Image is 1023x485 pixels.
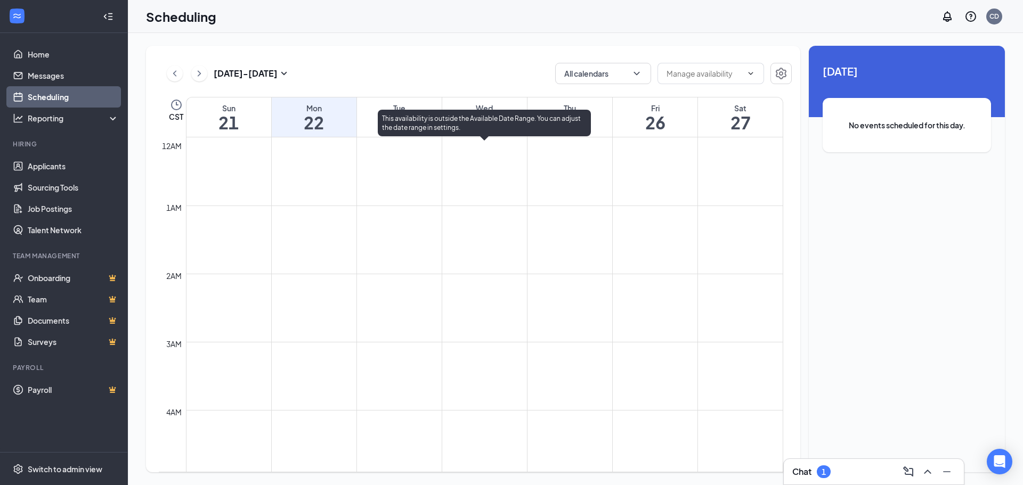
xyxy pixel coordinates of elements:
div: This availability is outside the Available Date Range. You can adjust the date range in settings. [378,110,591,136]
h1: 23 [357,113,442,131]
svg: QuestionInfo [964,10,977,23]
a: PayrollCrown [28,379,119,400]
svg: Clock [170,98,183,111]
svg: Notifications [941,10,954,23]
div: 1 [822,467,826,476]
svg: ChevronDown [746,69,755,78]
div: 1am [164,202,184,213]
a: September 22, 2025 [272,97,356,137]
svg: Settings [775,67,787,80]
div: Sun [186,103,271,113]
a: September 24, 2025 [442,97,527,137]
a: SurveysCrown [28,331,119,352]
span: CST [169,111,183,122]
a: Job Postings [28,198,119,219]
a: OnboardingCrown [28,267,119,289]
div: Thu [527,103,612,113]
div: Mon [272,103,356,113]
div: Open Intercom Messenger [987,449,1012,474]
svg: WorkstreamLogo [12,11,22,21]
a: Sourcing Tools [28,177,119,198]
button: ComposeMessage [900,463,917,480]
a: DocumentsCrown [28,310,119,331]
button: ChevronUp [919,463,936,480]
h1: 26 [613,113,697,131]
div: 3am [164,338,184,350]
h1: 27 [698,113,783,131]
a: September 21, 2025 [186,97,271,137]
button: Settings [770,63,792,84]
div: Tue [357,103,442,113]
a: Home [28,44,119,65]
div: 4am [164,406,184,418]
div: 2am [164,270,184,282]
a: September 23, 2025 [357,97,442,137]
svg: SmallChevronDown [278,67,290,80]
h3: Chat [792,466,811,478]
div: Reporting [28,113,119,124]
a: Applicants [28,155,119,177]
svg: Collapse [103,11,113,22]
a: TeamCrown [28,289,119,310]
div: CD [989,12,999,21]
div: Team Management [13,251,117,260]
button: ChevronLeft [167,65,183,81]
svg: Analysis [13,113,23,124]
svg: ChevronRight [194,67,205,80]
span: [DATE] [823,63,991,79]
div: Sat [698,103,783,113]
h1: Scheduling [146,7,216,26]
a: September 27, 2025 [698,97,783,137]
a: September 26, 2025 [613,97,697,137]
div: 12am [160,140,184,152]
div: Switch to admin view [28,464,102,474]
h1: 21 [186,113,271,131]
svg: Settings [13,464,23,474]
div: Wed [442,103,527,113]
span: No events scheduled for this day. [844,119,970,131]
svg: ChevronUp [921,465,934,478]
a: Talent Network [28,219,119,241]
svg: Minimize [940,465,953,478]
a: Scheduling [28,86,119,108]
svg: ChevronLeft [169,67,180,80]
svg: ChevronDown [631,68,642,79]
div: Hiring [13,139,117,149]
div: Fri [613,103,697,113]
a: September 25, 2025 [527,97,612,137]
h1: 22 [272,113,356,131]
a: Messages [28,65,119,86]
svg: ComposeMessage [902,465,915,478]
div: Payroll [13,363,117,372]
h3: [DATE] - [DATE] [214,68,278,79]
input: Manage availability [667,68,742,79]
button: ChevronRight [191,65,207,81]
button: Minimize [938,463,955,480]
button: All calendarsChevronDown [555,63,651,84]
